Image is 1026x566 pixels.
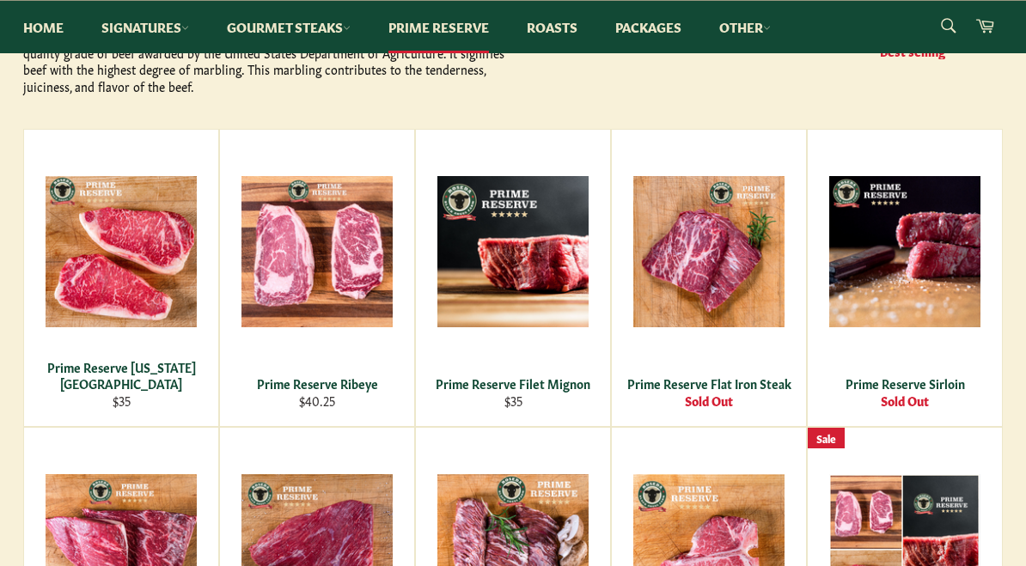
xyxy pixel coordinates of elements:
[210,1,368,53] a: Gourmet Steaks
[427,375,600,392] div: Prime Reserve Filet Mignon
[808,428,845,449] div: Sale
[510,1,595,53] a: Roasts
[819,393,992,409] div: Sold Out
[371,1,506,53] a: Prime Reserve
[84,1,206,53] a: Signatures
[829,176,980,327] img: Prime Reserve Sirloin
[35,359,208,393] div: Prime Reserve [US_STATE][GEOGRAPHIC_DATA]
[427,393,600,409] div: $35
[23,129,219,427] a: Prime Reserve New York Strip Prime Reserve [US_STATE][GEOGRAPHIC_DATA] $35
[623,393,796,409] div: Sold Out
[231,375,404,392] div: Prime Reserve Ribeye
[598,1,699,53] a: Packages
[23,28,513,94] p: Roseda Prime Reserve products are all USDA Prime graded. USDA Prime is the highest quality grade ...
[46,176,197,327] img: Prime Reserve New York Strip
[807,129,1003,427] a: Prime Reserve Sirloin Prime Reserve Sirloin Sold Out
[35,393,208,409] div: $35
[819,375,992,392] div: Prime Reserve Sirloin
[437,176,589,327] img: Prime Reserve Filet Mignon
[219,129,415,427] a: Prime Reserve Ribeye Prime Reserve Ribeye $40.25
[415,129,611,427] a: Prime Reserve Filet Mignon Prime Reserve Filet Mignon $35
[241,176,393,327] img: Prime Reserve Ribeye
[231,393,404,409] div: $40.25
[623,375,796,392] div: Prime Reserve Flat Iron Steak
[702,1,788,53] a: Other
[633,176,785,327] img: Prime Reserve Flat Iron Steak
[6,1,81,53] a: Home
[611,129,807,427] a: Prime Reserve Flat Iron Steak Prime Reserve Flat Iron Steak Sold Out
